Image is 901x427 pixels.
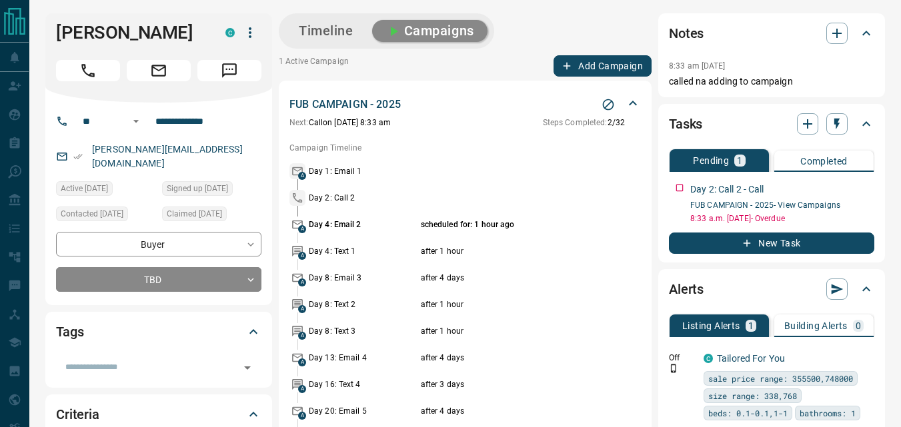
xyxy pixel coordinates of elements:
button: Campaigns [372,20,488,42]
button: Timeline [285,20,367,42]
p: after 1 hour [421,298,602,310]
div: Tue Aug 05 2025 [162,181,261,200]
p: called na adding to campaign [669,75,874,89]
p: 8:33 am [DATE] [669,61,726,71]
div: FUB CAMPAIGN - 2025Stop CampaignNext:Callon [DATE] 8:33 amSteps Completed:2/32 [289,94,641,131]
div: Sun Oct 12 2025 [56,207,155,225]
div: Alerts [669,273,874,305]
p: Day 16: Text 4 [309,378,417,390]
span: beds: 0.1-0.1,1-1 [708,406,788,420]
span: Call [56,60,120,81]
div: Notes [669,17,874,49]
h2: Tags [56,321,83,342]
p: 8:33 a.m. [DATE] - Overdue [690,213,874,224]
span: Email [127,60,191,81]
p: Day 2: Call 2 - Call [690,183,764,197]
a: Tailored For You [717,353,785,364]
p: FUB CAMPAIGN - 2025 [289,97,401,113]
p: Day 4: Text 1 [309,245,417,257]
h2: Alerts [669,278,704,300]
button: Open [238,358,257,377]
p: after 3 days [421,378,602,390]
h2: Criteria [56,404,99,425]
p: scheduled for: 1 hour ago [421,218,602,230]
span: Message [197,60,261,81]
span: A [298,305,306,313]
p: after 1 hour [421,325,602,337]
div: Buyer [56,232,261,256]
button: New Task [669,232,874,254]
span: A [298,358,306,366]
svg: Push Notification Only [669,364,678,373]
button: Stop Campaign [598,95,618,115]
h2: Notes [669,23,704,44]
p: after 4 days [421,352,602,364]
p: after 4 days [421,272,602,284]
span: sale price range: 355500,748000 [708,372,853,385]
p: Day 8: Text 2 [309,298,417,310]
span: A [298,412,306,420]
p: Day 2: Call 2 [309,192,417,204]
p: after 1 hour [421,245,602,257]
span: A [298,252,306,260]
p: 1 [748,321,754,330]
a: FUB CAMPAIGN - 2025- View Campaigns [690,201,840,210]
p: Day 4: Email 2 [309,218,417,230]
span: A [298,225,306,233]
span: Signed up [DATE] [167,182,228,195]
div: Sun Oct 12 2025 [56,181,155,200]
div: condos.ca [704,354,713,363]
p: Pending [693,156,729,165]
p: Day 8: Text 3 [309,325,417,337]
div: condos.ca [225,28,235,37]
h1: [PERSON_NAME] [56,22,205,43]
p: Building Alerts [784,321,848,330]
p: 0 [856,321,861,330]
h2: Tasks [669,113,702,135]
span: Next: [289,118,309,127]
p: after 4 days [421,405,602,417]
div: TBD [56,267,261,292]
div: Tags [56,316,261,348]
span: size range: 338,768 [708,389,797,402]
span: A [298,278,306,286]
p: Day 20: Email 5 [309,405,417,417]
p: Off [669,352,696,364]
span: A [298,385,306,393]
div: Tasks [669,108,874,140]
p: Campaign Timeline [289,142,641,154]
span: A [298,332,306,340]
p: 1 Active Campaign [279,55,349,77]
span: Steps Completed: [543,118,608,127]
p: Day 8: Email 3 [309,272,417,284]
span: A [298,172,306,180]
p: Day 1: Email 1 [309,165,417,177]
p: Listing Alerts [682,321,740,330]
div: Sun Oct 12 2025 [162,207,261,225]
p: Day 13: Email 4 [309,352,417,364]
svg: Email Verified [73,152,83,161]
span: bathrooms: 1 [800,406,856,420]
button: Open [128,113,144,129]
p: Call on [DATE] 8:33 am [289,117,391,129]
span: Active [DATE] [61,182,108,195]
span: Claimed [DATE] [167,207,222,220]
p: 1 [737,156,742,165]
p: 2 / 32 [543,117,625,129]
span: Contacted [DATE] [61,207,123,220]
button: Add Campaign [554,55,652,77]
a: [PERSON_NAME][EMAIL_ADDRESS][DOMAIN_NAME] [92,144,243,169]
p: Completed [800,157,848,166]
